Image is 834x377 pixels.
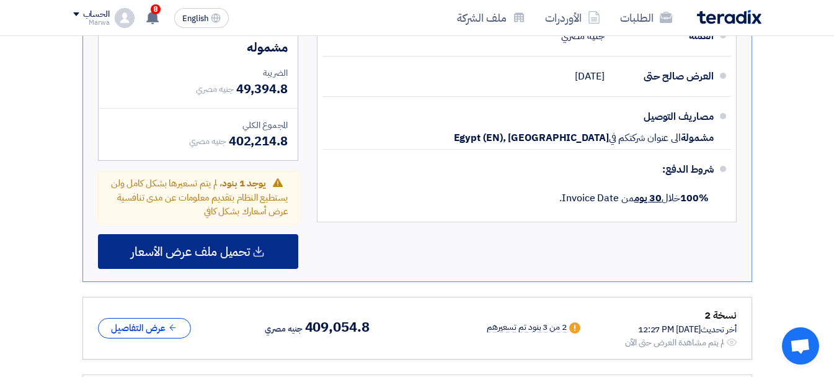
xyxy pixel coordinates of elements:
[634,191,662,206] u: 30 يوم
[681,132,713,144] span: مشمولة
[98,318,191,338] button: عرض التفاصيل
[73,19,110,26] div: Marwa
[236,79,288,98] span: 49,394.8
[625,336,724,349] div: لم يتم مشاهدة العرض حتى الآن
[109,66,288,79] div: الضريبة
[535,3,610,32] a: الأوردرات
[559,191,708,206] span: خلال من Invoice Date.
[131,246,250,257] span: تحميل ملف عرض الأسعار
[625,323,737,336] div: أخر تحديث [DATE] 12:27 PM
[782,327,819,365] div: Open chat
[174,8,229,28] button: English
[487,323,567,333] div: 2 من 3 بنود تم تسعيرهم
[680,191,709,206] strong: 100%
[111,176,288,218] span: ، لم يتم تسعيرها بشكل كامل ولن يستطيع النظام بتقديم معلومات عن مدى تنافسية عرض أسعارك بشكل كافي
[454,132,609,144] span: Egypt (EN), [GEOGRAPHIC_DATA]
[305,320,370,335] span: 409,054.8
[196,83,233,96] span: جنيه مصري
[625,307,737,324] div: نسخة 2
[614,61,714,91] div: العرض صالح حتى
[265,322,302,337] span: جنيه مصري
[182,14,208,23] span: English
[247,38,287,57] span: مشموله
[609,132,681,144] span: الى عنوان شركتكم في
[151,4,161,14] span: 8
[447,3,535,32] a: ملف الشركة
[189,135,226,148] span: جنيه مصري
[610,3,682,32] a: الطلبات
[115,8,135,28] img: profile_test.png
[575,70,604,83] span: [DATE]
[561,24,604,48] div: جنيه مصري
[614,102,714,132] div: مصاريف التوصيل
[342,155,714,184] div: شروط الدفع:
[614,21,714,51] div: العملة
[697,10,761,24] img: Teradix logo
[229,132,288,150] span: 402,214.8
[109,119,288,132] div: المجموع الكلي
[222,176,265,190] span: يوجد 1 بنود
[83,9,110,20] div: الحساب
